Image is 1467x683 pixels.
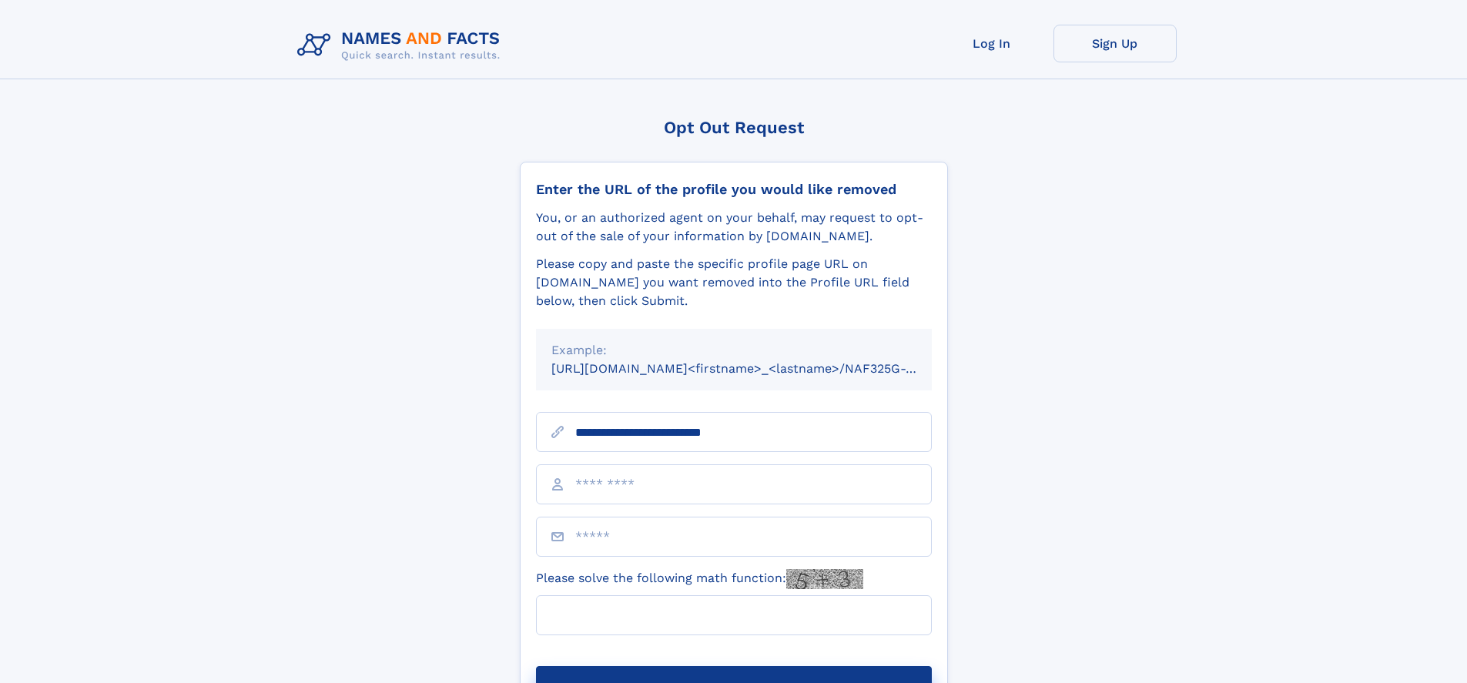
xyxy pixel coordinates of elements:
div: Please copy and paste the specific profile page URL on [DOMAIN_NAME] you want removed into the Pr... [536,255,932,310]
img: Logo Names and Facts [291,25,513,66]
div: You, or an authorized agent on your behalf, may request to opt-out of the sale of your informatio... [536,209,932,246]
a: Log In [930,25,1053,62]
div: Enter the URL of the profile you would like removed [536,181,932,198]
div: Opt Out Request [520,118,948,137]
div: Example: [551,341,916,360]
small: [URL][DOMAIN_NAME]<firstname>_<lastname>/NAF325G-xxxxxxxx [551,361,961,376]
label: Please solve the following math function: [536,569,863,589]
a: Sign Up [1053,25,1177,62]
